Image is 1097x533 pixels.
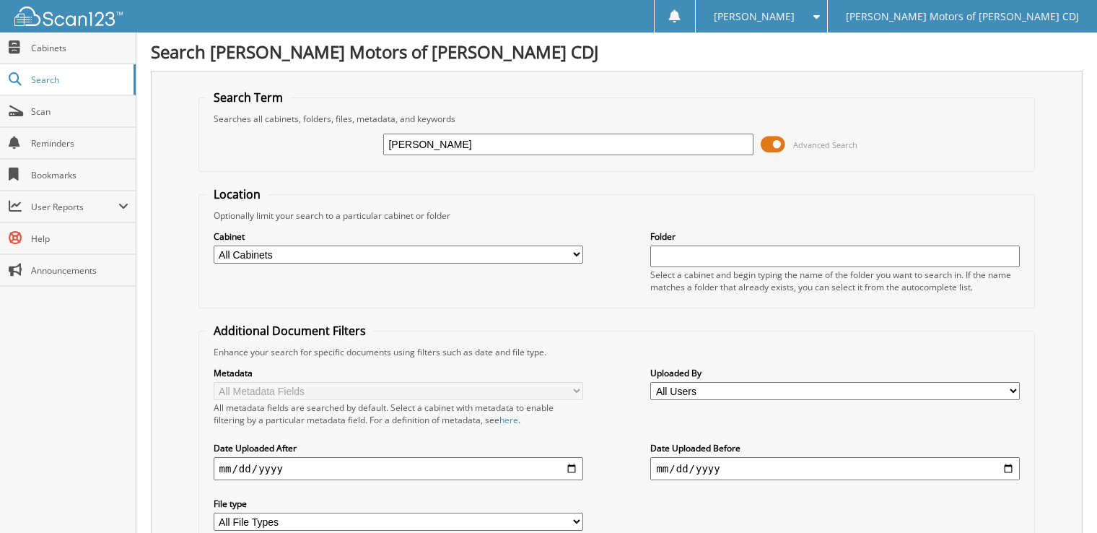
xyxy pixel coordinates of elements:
[650,230,1020,243] label: Folder
[31,137,128,149] span: Reminders
[206,209,1028,222] div: Optionally limit your search to a particular cabinet or folder
[14,6,123,26] img: scan123-logo-white.svg
[499,414,518,426] a: here
[650,457,1020,480] input: end
[206,346,1028,358] div: Enhance your search for specific documents using filters such as date and file type.
[206,186,268,202] legend: Location
[31,264,128,277] span: Announcements
[846,12,1079,21] span: [PERSON_NAME] Motors of [PERSON_NAME] CDJ
[31,105,128,118] span: Scan
[650,442,1020,454] label: Date Uploaded Before
[31,74,126,86] span: Search
[214,402,583,426] div: All metadata fields are searched by default. Select a cabinet with metadata to enable filtering b...
[31,169,128,181] span: Bookmarks
[793,139,857,150] span: Advanced Search
[714,12,795,21] span: [PERSON_NAME]
[650,367,1020,379] label: Uploaded By
[214,442,583,454] label: Date Uploaded After
[650,269,1020,293] div: Select a cabinet and begin typing the name of the folder you want to search in. If the name match...
[206,113,1028,125] div: Searches all cabinets, folders, files, metadata, and keywords
[214,457,583,480] input: start
[31,42,128,54] span: Cabinets
[214,498,583,510] label: File type
[31,233,128,245] span: Help
[206,323,373,339] legend: Additional Document Filters
[1025,464,1097,533] iframe: Chat Widget
[151,40,1083,64] h1: Search [PERSON_NAME] Motors of [PERSON_NAME] CDJ
[214,230,583,243] label: Cabinet
[206,90,290,105] legend: Search Term
[214,367,583,379] label: Metadata
[31,201,118,213] span: User Reports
